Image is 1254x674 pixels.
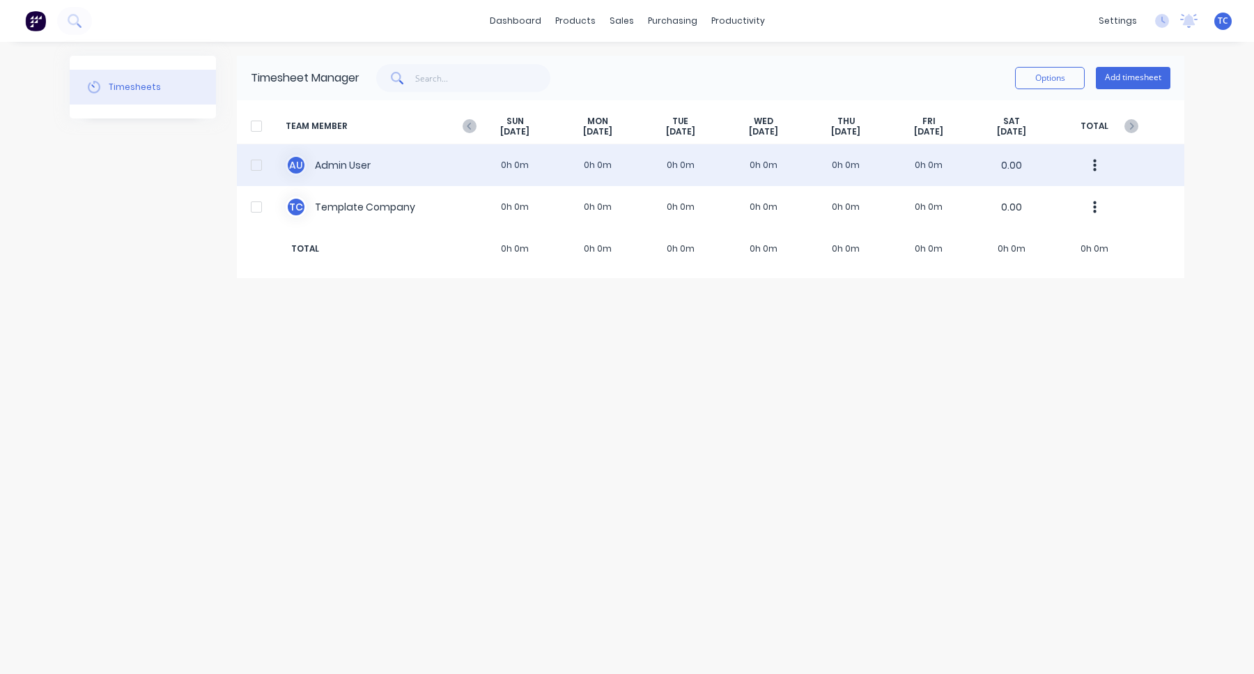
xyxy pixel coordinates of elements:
div: sales [603,10,641,31]
span: 0h 0m [474,243,557,255]
span: TEAM MEMBER [286,116,474,137]
span: [DATE] [749,126,778,137]
span: WED [754,116,773,127]
span: 0h 0m [888,243,970,255]
span: 0h 0m [640,243,722,255]
span: 0h 0m [557,243,640,255]
span: TOTAL [1053,116,1136,137]
span: 0h 0m [970,243,1053,255]
button: Options [1015,67,1085,89]
div: products [548,10,603,31]
div: productivity [704,10,772,31]
div: Timesheet Manager [251,70,359,86]
span: 0h 0m [805,243,888,255]
img: Factory [25,10,46,31]
span: [DATE] [914,126,943,137]
span: FRI [922,116,936,127]
div: settings [1092,10,1144,31]
span: THU [837,116,855,127]
span: [DATE] [500,126,529,137]
span: [DATE] [997,126,1026,137]
span: 0h 0m [722,243,805,255]
button: Timesheets [70,70,216,105]
span: TOTAL [286,243,474,255]
span: SUN [506,116,524,127]
input: Search... [415,64,551,92]
a: dashboard [483,10,548,31]
button: Add timesheet [1096,67,1170,89]
span: MON [587,116,608,127]
span: SAT [1003,116,1020,127]
div: Timesheets [109,81,161,93]
span: [DATE] [831,126,860,137]
div: purchasing [641,10,704,31]
span: [DATE] [666,126,695,137]
span: TC [1218,15,1228,27]
span: TUE [672,116,688,127]
span: 0h 0m [1053,243,1136,255]
span: [DATE] [583,126,612,137]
